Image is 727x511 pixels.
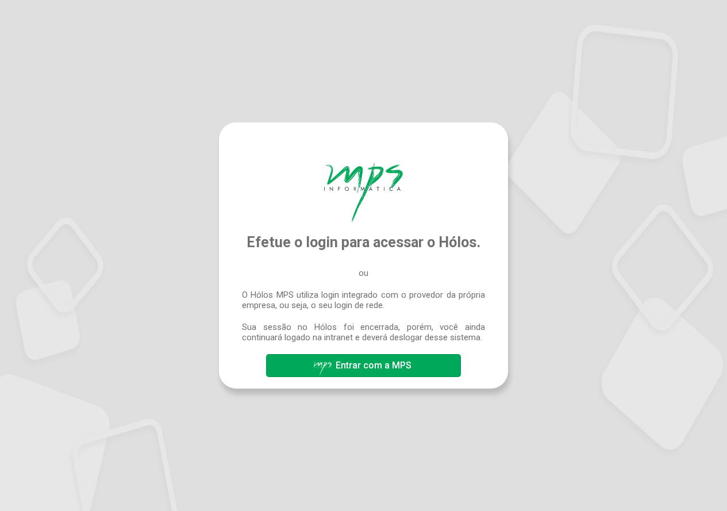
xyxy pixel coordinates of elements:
img: Hólos Mps Digital [324,163,402,222]
span: Entrar com a MPS [336,360,411,371]
span: Sua sessão no Hólos foi encerrada, porém, você ainda continuará logado na intranet e deverá deslo... [242,322,485,343]
span: ou [359,268,368,278]
span: O Hólos MPS utiliza login integrado com o provedor da própria empresa, ou seja, o seu login de rede. [242,290,485,310]
button: Entrar com a MPS [266,354,460,377]
span: Efetue o login para acessar o Hólos. [247,234,480,251]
